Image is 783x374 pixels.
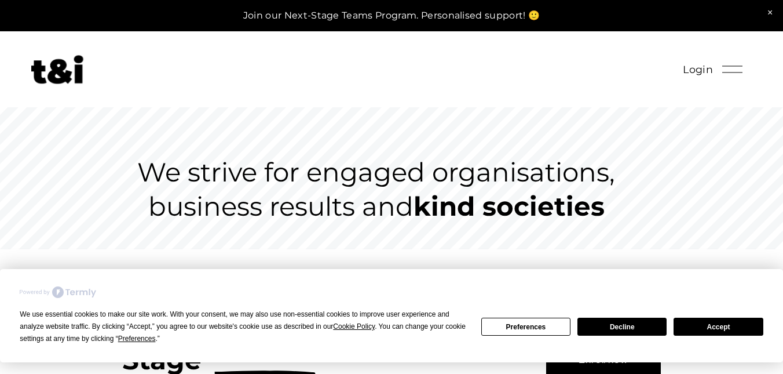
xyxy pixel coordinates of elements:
img: Future of Work Experts [31,55,83,84]
a: Login [683,60,713,79]
button: Decline [577,318,667,336]
span: Preferences [118,335,156,343]
img: Powered by Termly [20,286,96,298]
button: Preferences [481,318,570,336]
strong: kind societies [414,190,605,222]
span: Cookie Policy [333,322,375,331]
h3: We strive for engaged organisations, business results and [122,155,631,223]
button: Accept [674,318,763,336]
div: We use essential cookies to make our site work. With your consent, we may also use non-essential ... [20,308,467,345]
